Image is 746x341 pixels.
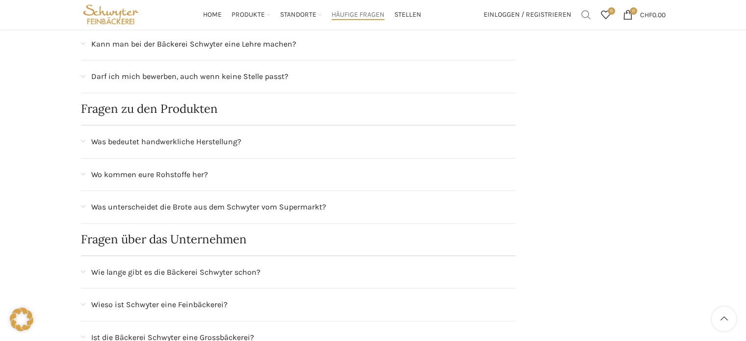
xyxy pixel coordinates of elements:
span: Stellen [394,10,421,20]
span: Was unterscheidet die Brote aus dem Schwyter vom Supermarkt? [91,201,326,213]
a: Einloggen / Registrieren [479,5,576,25]
a: Stellen [394,5,421,25]
span: Häufige Fragen [332,10,385,20]
a: Häufige Fragen [332,5,385,25]
a: 0 [596,5,616,25]
a: Produkte [232,5,270,25]
span: CHF [640,10,652,19]
span: Wie lange gibt es die Bäckerei Schwyter schon? [91,266,260,279]
bdi: 0.00 [640,10,666,19]
span: Einloggen / Registrieren [484,11,571,18]
span: Wieso ist Schwyter eine Feinbäckerei? [91,298,228,311]
h2: Fragen über das Unternehmen [81,234,516,245]
a: Site logo [81,10,141,18]
div: Main navigation [146,5,478,25]
span: Kann man bei der Bäckerei Schwyter eine Lehre machen? [91,38,296,51]
span: Standorte [280,10,316,20]
a: Home [203,5,222,25]
span: Produkte [232,10,265,20]
span: Wo kommen eure Rohstoffe her? [91,168,208,181]
a: Scroll to top button [712,307,736,331]
h2: Fragen zu den Produkten [81,103,516,115]
span: Darf ich mich bewerben, auch wenn keine Stelle passt? [91,70,288,83]
span: 0 [630,7,637,15]
a: Standorte [280,5,322,25]
a: Suchen [576,5,596,25]
div: Meine Wunschliste [596,5,616,25]
a: 0 CHF0.00 [618,5,670,25]
span: Was bedeutet handwerkliche Herstellung? [91,135,241,148]
span: Home [203,10,222,20]
span: 0 [608,7,615,15]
